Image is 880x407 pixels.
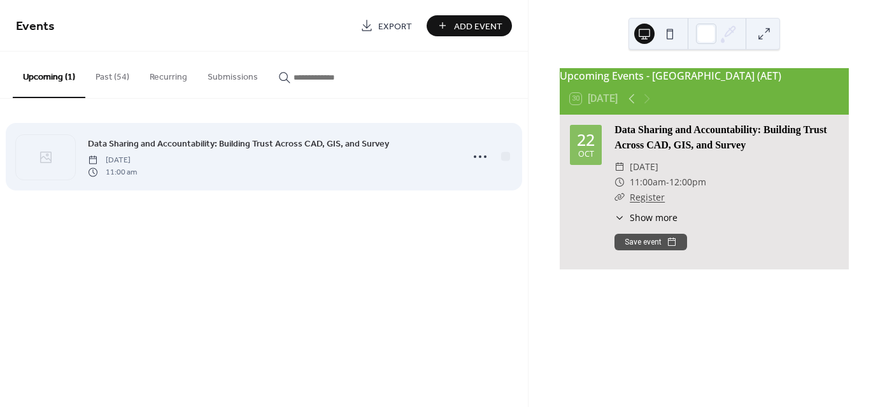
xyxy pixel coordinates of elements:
[614,159,625,175] div: ​
[614,190,625,205] div: ​
[378,20,412,33] span: Export
[454,20,502,33] span: Add Event
[560,68,849,83] div: Upcoming Events - [GEOGRAPHIC_DATA] (AET)
[614,124,827,150] a: Data Sharing and Accountability: Building Trust Across CAD, GIS, and Survey
[666,175,669,190] span: -
[614,211,678,224] button: ​Show more
[88,155,137,166] span: [DATE]
[427,15,512,36] button: Add Event
[88,136,389,151] a: Data Sharing and Accountability: Building Trust Across CAD, GIS, and Survey
[630,159,658,175] span: [DATE]
[85,52,139,97] button: Past (54)
[139,52,197,97] button: Recurring
[88,166,137,178] span: 11:00 am
[88,138,389,151] span: Data Sharing and Accountability: Building Trust Across CAD, GIS, and Survey
[614,175,625,190] div: ​
[630,175,666,190] span: 11:00am
[630,211,678,224] span: Show more
[578,150,594,159] div: Oct
[614,234,687,250] button: Save event
[669,175,706,190] span: 12:00pm
[197,52,268,97] button: Submissions
[16,14,55,39] span: Events
[630,191,665,203] a: Register
[13,52,85,98] button: Upcoming (1)
[614,211,625,224] div: ​
[577,132,595,148] div: 22
[351,15,422,36] a: Export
